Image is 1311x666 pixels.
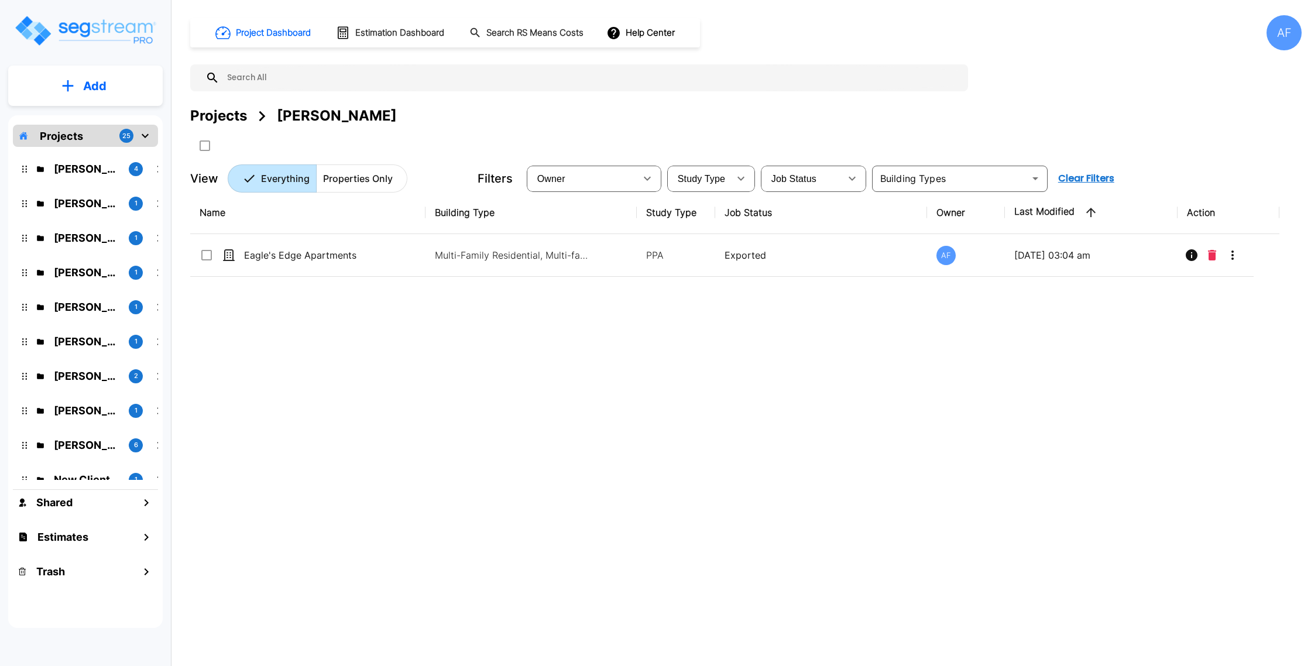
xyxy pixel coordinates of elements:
div: [PERSON_NAME] [277,105,397,126]
p: [DATE] 03:04 am [1014,248,1168,262]
h1: Estimates [37,529,88,545]
div: AF [1267,15,1302,50]
p: New Client [54,472,119,488]
th: Job Status [715,191,926,234]
span: Study Type [678,174,725,184]
h1: Shared [36,495,73,510]
span: Owner [537,174,565,184]
p: Add [83,77,107,95]
p: Chesky Perl [54,437,119,453]
div: Select [670,162,729,195]
button: Open [1027,170,1044,187]
div: Projects [190,105,247,126]
p: 4 [134,164,138,174]
input: Search All [219,64,962,91]
button: Delete [1203,243,1221,267]
img: Logo [13,14,157,47]
p: 2 [134,371,138,381]
h1: Search RS Means Costs [486,26,584,40]
button: Everything [228,164,317,193]
th: Last Modified [1005,191,1178,234]
p: Bruce Teitelbaum [54,368,119,384]
button: Info [1180,243,1203,267]
p: Everything [261,171,310,186]
button: More-Options [1221,243,1244,267]
p: 1 [135,302,138,312]
p: Moshe Toiv [54,161,119,177]
p: Moishy Spira [54,299,119,315]
p: Properties Only [323,171,393,186]
p: Filters [478,170,513,187]
p: 1 [135,337,138,346]
p: Multi-Family Residential, Multi-family Residential Clubhouse, Multi-Family Residential Site [435,248,593,262]
p: 6 [134,440,138,450]
p: Christopher Ballesteros [54,265,119,280]
span: Job Status [771,174,816,184]
p: Taoufik Lahrache [54,403,119,418]
button: Help Center [604,22,679,44]
button: Clear Filters [1053,167,1119,190]
p: PPA [646,248,706,262]
th: Study Type [637,191,715,234]
input: Building Types [876,170,1025,187]
button: Search RS Means Costs [465,22,590,44]
h1: Trash [36,564,65,579]
div: Platform [228,164,407,193]
th: Action [1178,191,1279,234]
p: 1 [135,475,138,485]
p: Yiddy Tyrnauer [54,195,119,211]
th: Building Type [425,191,637,234]
p: Abba Stein [54,334,119,349]
p: 1 [135,267,138,277]
h1: Project Dashboard [236,26,311,40]
button: Properties Only [316,164,407,193]
div: Select [763,162,840,195]
th: Owner [927,191,1005,234]
p: 1 [135,198,138,208]
button: Add [8,69,163,103]
th: Name [190,191,425,234]
p: Eagle's Edge Apartments [244,248,361,262]
div: AF [936,246,956,265]
p: 25 [122,131,131,141]
div: Select [529,162,636,195]
button: Estimation Dashboard [331,20,451,45]
h1: Estimation Dashboard [355,26,444,40]
p: Projects [40,128,83,144]
p: Raizy Rosenblum [54,230,119,246]
p: 1 [135,233,138,243]
button: Project Dashboard [211,20,317,46]
button: SelectAll [193,134,217,157]
p: Exported [725,248,917,262]
p: View [190,170,218,187]
p: 1 [135,406,138,416]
